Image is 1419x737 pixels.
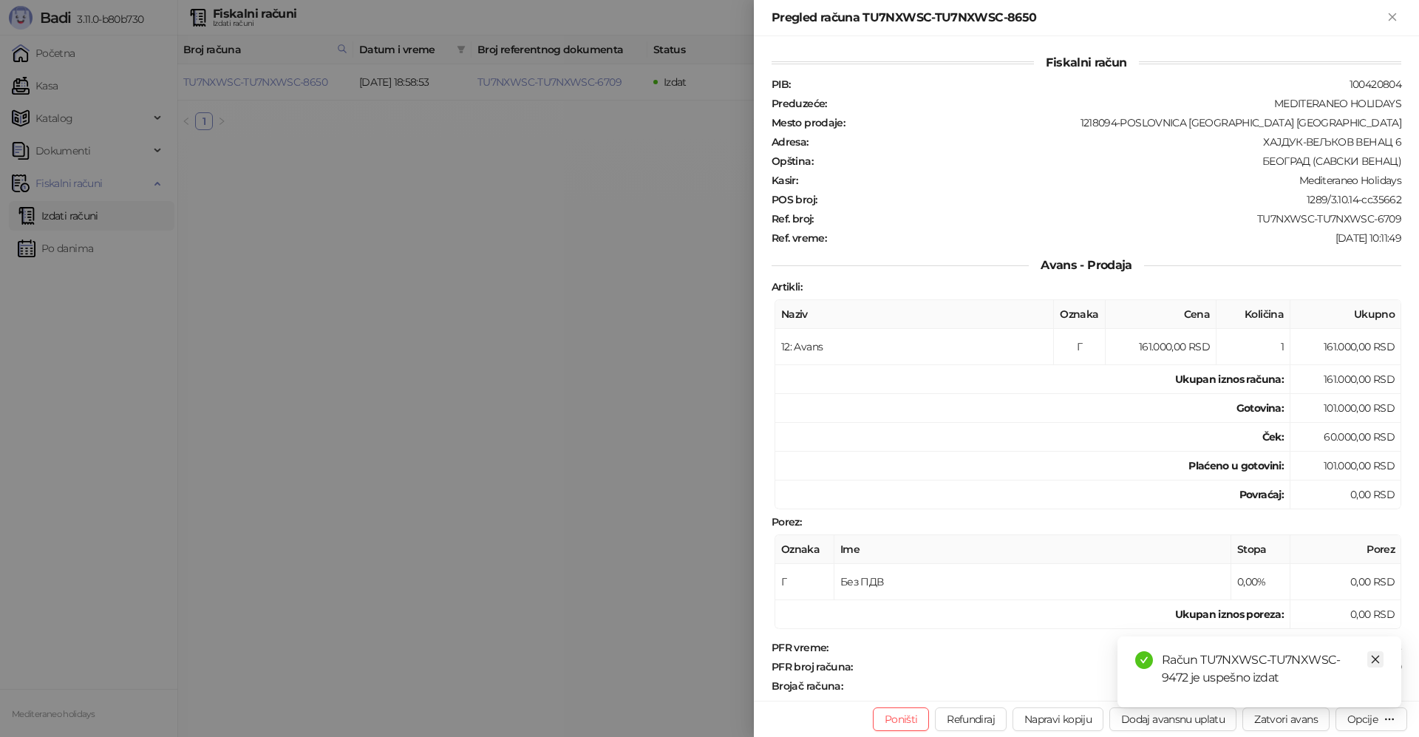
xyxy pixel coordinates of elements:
[1290,564,1401,600] td: 0,00 RSD
[818,193,1403,206] div: 1289/3.10.14-cc35662
[1216,329,1290,365] td: 1
[1290,365,1401,394] td: 161.000,00 RSD
[772,116,845,129] strong: Mesto prodaje :
[772,641,828,654] strong: PFR vreme :
[1370,654,1381,665] span: close
[828,97,1403,110] div: MEDITERANEO HOLIDAYS
[772,9,1384,27] div: Pregled računa TU7NXWSC-TU7NXWSC-8650
[1239,488,1284,501] strong: Povraćaj:
[775,535,834,564] th: Oznaka
[1290,300,1401,329] th: Ukupno
[772,515,801,529] strong: Porez :
[1013,707,1103,731] button: Napravi kopiju
[1106,300,1216,329] th: Cena
[844,679,1403,693] div: 4413/8650АП
[1290,480,1401,509] td: 0,00 RSD
[815,212,1403,225] div: TU7NXWSC-TU7NXWSC-6709
[1335,707,1407,731] button: Opcije
[1029,258,1143,272] span: Avans - Prodaja
[799,174,1403,187] div: Mediteraneo Holidays
[772,660,853,673] strong: PFR broj računa :
[1024,713,1092,726] span: Napravi kopiju
[1290,600,1401,629] td: 0,00 RSD
[772,174,797,187] strong: Kasir :
[1162,651,1384,687] div: Račun TU7NXWSC-TU7NXWSC-9472 je uspešno izdat
[873,707,930,731] button: Poništi
[1242,707,1330,731] button: Zatvori avans
[834,535,1231,564] th: Ime
[1175,373,1284,386] strong: Ukupan iznos računa :
[1231,535,1290,564] th: Stopa
[935,707,1007,731] button: Refundiraj
[1347,713,1378,726] div: Opcije
[772,154,813,168] strong: Opština :
[772,193,817,206] strong: POS broj :
[1109,707,1236,731] button: Dodaj avansnu uplatu
[1106,329,1216,365] td: 161.000,00 RSD
[775,300,1054,329] th: Naziv
[1290,329,1401,365] td: 161.000,00 RSD
[1054,329,1106,365] td: Г
[1367,651,1384,668] a: Close
[792,78,1403,91] div: 100420804
[772,212,814,225] strong: Ref. broj :
[1384,9,1401,27] button: Zatvori
[772,231,826,245] strong: Ref. vreme :
[1262,430,1284,444] strong: Ček :
[814,154,1403,168] div: БЕОГРАД (САВСКИ ВЕНАЦ)
[772,135,809,149] strong: Adresa :
[1054,300,1106,329] th: Oznaka
[834,564,1231,600] td: Без ПДВ
[772,280,802,293] strong: Artikli :
[1231,564,1290,600] td: 0,00%
[775,329,1054,365] td: 12: Avans
[772,78,790,91] strong: PIB :
[854,660,1403,673] div: TU7NXWSC-TU7NXWSC-8650
[1236,401,1284,415] strong: Gotovina :
[846,116,1403,129] div: 1218094-POSLOVNICA [GEOGRAPHIC_DATA] [GEOGRAPHIC_DATA]
[830,641,1403,654] div: [DATE] 18:58:53
[772,679,843,693] strong: Brojač računa :
[1290,535,1401,564] th: Porez
[810,135,1403,149] div: ХАЈДУК-ВЕЉКОВ ВЕНАЦ 6
[775,564,834,600] td: Г
[1175,608,1284,621] strong: Ukupan iznos poreza:
[1290,423,1401,452] td: 60.000,00 RSD
[828,231,1403,245] div: [DATE] 10:11:49
[1135,651,1153,669] span: check-circle
[1188,459,1284,472] strong: Plaćeno u gotovini:
[1216,300,1290,329] th: Količina
[1290,452,1401,480] td: 101.000,00 RSD
[772,97,827,110] strong: Preduzeće :
[1290,394,1401,423] td: 101.000,00 RSD
[1034,55,1138,69] span: Fiskalni račun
